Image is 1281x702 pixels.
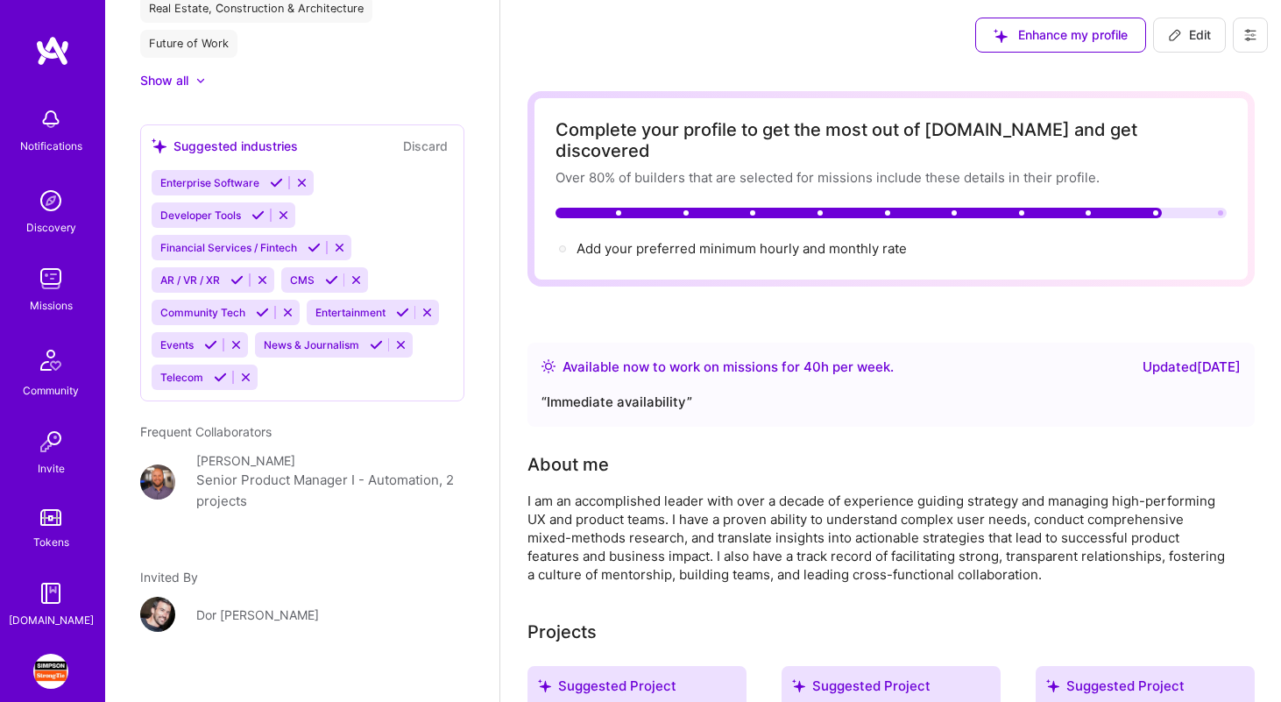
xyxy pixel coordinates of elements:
img: User Avatar [140,464,175,500]
div: Dor [PERSON_NAME] [196,606,319,624]
i: Reject [277,209,290,222]
span: Community Tech [160,306,245,319]
a: User Avatar[PERSON_NAME]Senior Product Manager I - Automation, 2 projects [140,451,464,512]
img: User Avatar [140,597,175,632]
span: Enhance my profile [994,26,1128,44]
img: logo [35,35,70,67]
span: Developer Tools [160,209,241,222]
img: Availability [541,359,556,373]
img: guide book [33,576,68,611]
div: About me [527,451,609,478]
i: Reject [421,306,434,319]
div: Show all [140,72,188,89]
i: icon SuggestedTeams [1046,679,1059,692]
span: Financial Services / Fintech [160,241,297,254]
i: icon SuggestedTeams [538,679,551,692]
i: Reject [281,306,294,319]
div: Community [23,381,79,400]
i: icon SuggestedTeams [152,138,166,153]
div: Missions [30,296,73,315]
img: Simpson Strong-Tie: General Design [33,654,68,689]
i: Accept [308,241,321,254]
div: Discovery [26,218,76,237]
i: Accept [270,176,283,189]
div: Complete your profile to get the most out of [DOMAIN_NAME] and get discovered [556,119,1227,161]
i: Accept [325,273,338,287]
div: Projects [527,619,597,645]
button: Edit [1153,18,1226,53]
i: Accept [256,306,269,319]
span: Edit [1168,26,1211,44]
span: Enterprise Software [160,176,259,189]
i: Reject [256,273,269,287]
i: Accept [370,338,383,351]
div: [PERSON_NAME] [196,451,295,470]
span: Entertainment [315,306,386,319]
span: Events [160,338,194,351]
img: bell [33,102,68,137]
div: Suggested industries [152,137,298,155]
a: Simpson Strong-Tie: General Design [29,654,73,689]
img: Invite [33,424,68,459]
span: Frequent Collaborators [140,424,272,439]
i: icon SuggestedTeams [994,29,1008,43]
div: Notifications [20,137,82,155]
i: icon SuggestedTeams [792,679,805,692]
div: Available now to work on missions for h per week . [563,357,894,378]
i: Accept [230,273,244,287]
img: teamwork [33,261,68,296]
button: Enhance my profile [975,18,1146,53]
div: [DOMAIN_NAME] [9,611,94,629]
button: Discard [398,136,453,156]
span: Add your preferred minimum hourly and monthly rate [577,240,907,257]
a: User AvatarDor [PERSON_NAME] [140,597,464,632]
img: tokens [40,509,61,526]
i: Reject [350,273,363,287]
div: Future of Work [140,30,237,58]
img: Community [30,339,72,381]
span: CMS [290,273,315,287]
div: I am an accomplished leader with over a decade of experience guiding strategy and managing high-p... [527,492,1228,584]
div: Tokens [33,533,69,551]
span: AR / VR / XR [160,273,220,287]
i: Accept [214,371,227,384]
i: Accept [251,209,265,222]
div: Senior Product Manager I - Automation, 2 projects [196,470,464,512]
div: “ Immediate availability ” [541,392,1241,413]
i: Reject [333,241,346,254]
img: discovery [33,183,68,218]
div: Invite [38,459,65,478]
span: Telecom [160,371,203,384]
i: Reject [295,176,308,189]
span: Invited By [140,570,198,585]
i: Reject [230,338,243,351]
i: Reject [394,338,407,351]
span: News & Journalism [264,338,359,351]
div: Over 80% of builders that are selected for missions include these details in their profile. [556,168,1227,187]
div: Updated [DATE] [1143,357,1241,378]
i: Accept [204,338,217,351]
span: 40 [803,358,821,375]
i: Accept [396,306,409,319]
i: Reject [239,371,252,384]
